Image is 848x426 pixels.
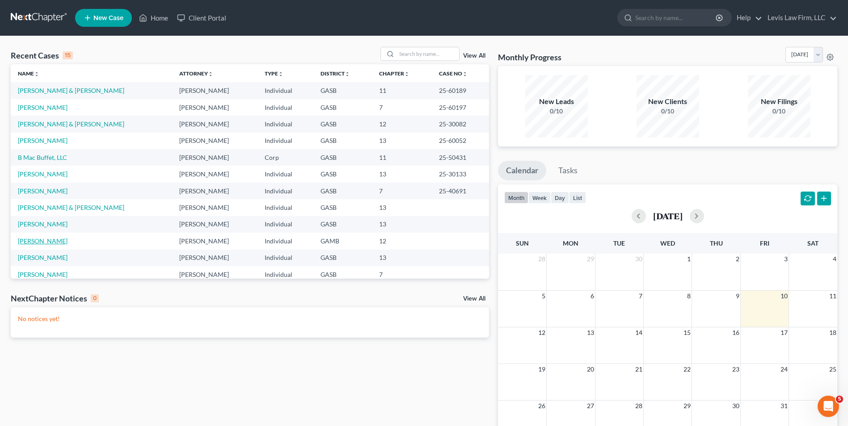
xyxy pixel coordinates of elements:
[634,364,643,375] span: 21
[748,107,810,116] div: 0/10
[828,291,837,301] span: 11
[537,364,546,375] span: 19
[635,9,717,26] input: Search by name...
[763,10,837,26] a: Levis Law Firm, LLC
[18,154,67,161] a: B Mac Buffet, LLC
[313,199,372,216] td: GASB
[278,71,283,77] i: unfold_more
[321,70,350,77] a: Districtunfold_more
[173,10,231,26] a: Client Portal
[372,250,432,266] td: 13
[372,233,432,249] td: 12
[516,239,529,247] span: Sun
[683,401,692,411] span: 29
[807,239,818,247] span: Sat
[463,53,485,59] a: View All
[760,239,769,247] span: Fri
[372,133,432,149] td: 13
[683,327,692,338] span: 15
[686,254,692,264] span: 1
[18,314,482,323] p: No notices yet!
[208,71,213,77] i: unfold_more
[462,71,468,77] i: unfold_more
[828,327,837,338] span: 18
[313,82,372,99] td: GASB
[780,401,789,411] span: 31
[780,364,789,375] span: 24
[372,183,432,199] td: 7
[313,233,372,249] td: GAMB
[463,296,485,302] a: View All
[748,96,810,107] div: New Filings
[569,192,586,204] button: list
[653,211,683,221] h2: [DATE]
[731,327,740,338] span: 16
[63,51,73,59] div: 15
[731,401,740,411] span: 30
[172,82,257,99] td: [PERSON_NAME]
[18,204,124,211] a: [PERSON_NAME] & [PERSON_NAME]
[832,254,837,264] span: 4
[432,99,489,116] td: 25-60197
[135,10,173,26] a: Home
[372,149,432,166] td: 11
[18,104,68,111] a: [PERSON_NAME]
[732,10,762,26] a: Help
[257,233,314,249] td: Individual
[257,116,314,132] td: Individual
[432,133,489,149] td: 25-60052
[537,254,546,264] span: 28
[18,220,68,228] a: [PERSON_NAME]
[586,364,595,375] span: 20
[634,254,643,264] span: 30
[372,166,432,182] td: 13
[257,216,314,233] td: Individual
[710,239,723,247] span: Thu
[637,96,699,107] div: New Clients
[257,266,314,283] td: Individual
[634,401,643,411] span: 28
[18,237,68,245] a: [PERSON_NAME]
[172,99,257,116] td: [PERSON_NAME]
[257,166,314,182] td: Individual
[372,199,432,216] td: 13
[686,291,692,301] span: 8
[313,149,372,166] td: GASB
[432,82,489,99] td: 25-60189
[525,96,588,107] div: New Leads
[172,266,257,283] td: [PERSON_NAME]
[836,396,843,403] span: 5
[11,293,99,304] div: NextChapter Notices
[379,70,409,77] a: Chapterunfold_more
[34,71,39,77] i: unfold_more
[257,149,314,166] td: Corp
[637,107,699,116] div: 0/10
[613,239,625,247] span: Tue
[735,291,740,301] span: 9
[172,250,257,266] td: [PERSON_NAME]
[404,71,409,77] i: unfold_more
[660,239,675,247] span: Wed
[313,250,372,266] td: GASB
[172,199,257,216] td: [PERSON_NAME]
[313,216,372,233] td: GASB
[780,327,789,338] span: 17
[432,149,489,166] td: 25-50431
[528,192,551,204] button: week
[498,161,546,180] a: Calendar
[257,199,314,216] td: Individual
[525,107,588,116] div: 0/10
[735,254,740,264] span: 2
[432,166,489,182] td: 25-30133
[537,327,546,338] span: 12
[172,116,257,132] td: [PERSON_NAME]
[313,99,372,116] td: GASB
[345,71,350,77] i: unfold_more
[563,239,578,247] span: Mon
[638,291,643,301] span: 7
[18,254,68,261] a: [PERSON_NAME]
[91,294,99,302] div: 0
[313,116,372,132] td: GASB
[172,133,257,149] td: [PERSON_NAME]
[586,254,595,264] span: 29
